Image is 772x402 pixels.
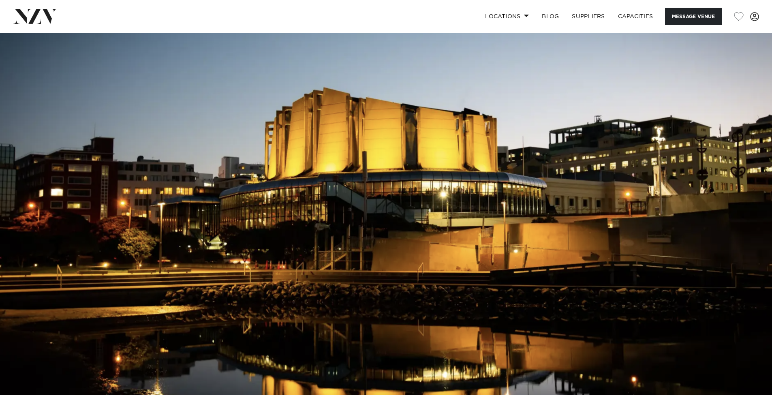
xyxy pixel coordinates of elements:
[665,8,722,25] button: Message Venue
[13,9,57,24] img: nzv-logo.png
[479,8,535,25] a: Locations
[612,8,660,25] a: Capacities
[565,8,611,25] a: SUPPLIERS
[535,8,565,25] a: BLOG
